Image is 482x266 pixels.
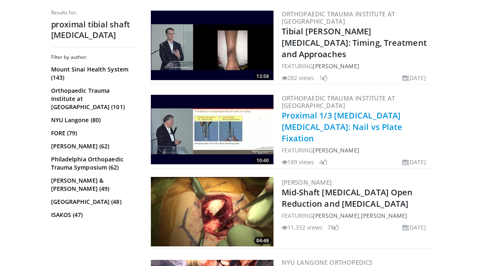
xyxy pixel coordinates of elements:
span: 13:58 [254,73,271,80]
a: Philadelphia Orthopaedic Trauma Symposium (62) [51,155,135,172]
a: [PERSON_NAME] [282,178,332,186]
a: ISAKOS (47) [51,211,135,219]
a: 10:40 [151,95,274,164]
li: 282 views [282,74,314,82]
a: [GEOGRAPHIC_DATA] (48) [51,198,135,206]
a: 04:49 [151,177,274,246]
a: [PERSON_NAME] [313,212,359,219]
a: Orthopaedic Trauma Institute at [GEOGRAPHIC_DATA] (101) [51,87,135,111]
a: [PERSON_NAME] [361,212,407,219]
li: 78 [327,223,339,232]
a: 13:58 [151,11,274,80]
p: Results for: [51,9,137,16]
a: Proximal 1/3 [MEDICAL_DATA] [MEDICAL_DATA]: Nail vs Plate Fixation [282,110,403,144]
li: 4 [319,158,327,166]
a: Orthopaedic Trauma Institute at [GEOGRAPHIC_DATA] [282,94,395,110]
h2: proximal tibial shaft [MEDICAL_DATA] [51,19,137,40]
li: [DATE] [402,223,426,232]
li: 1 [319,74,327,82]
a: Orthopaedic Trauma Institute at [GEOGRAPHIC_DATA] [282,10,395,25]
a: [PERSON_NAME] [313,146,359,154]
li: 189 views [282,158,314,166]
img: 1bbccb6a-10f2-4018-bd7a-98cec5523750.300x170_q85_crop-smart_upscale.jpg [151,11,274,80]
a: [PERSON_NAME] (62) [51,142,135,150]
div: FEATURING [282,146,430,154]
li: [DATE] [402,158,426,166]
a: Mid-Shaft [MEDICAL_DATA] Open Reduction and [MEDICAL_DATA] [282,187,413,209]
span: 10:40 [254,157,271,164]
a: FORE (79) [51,129,135,137]
li: [DATE] [402,74,426,82]
div: FEATURING , [282,211,430,220]
img: 130e5ff6-5539-4c13-8776-4a9f2ba6df05.300x170_q85_crop-smart_upscale.jpg [151,95,274,164]
a: [PERSON_NAME] [313,62,359,70]
span: 04:49 [254,237,271,244]
a: NYU Langone (80) [51,116,135,124]
h3: Filter by author: [51,54,137,60]
li: 11,332 views [282,223,323,232]
div: FEATURING [282,62,430,70]
a: Tibial [PERSON_NAME] [MEDICAL_DATA]: Timing, Treatment and Approaches [282,26,427,60]
a: [PERSON_NAME] & [PERSON_NAME] (49) [51,177,135,193]
a: Mount Sinai Health System (143) [51,65,135,82]
img: d6e53f0e-22c7-400f-a4c1-a1c7fa117a21.300x170_q85_crop-smart_upscale.jpg [151,177,274,246]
